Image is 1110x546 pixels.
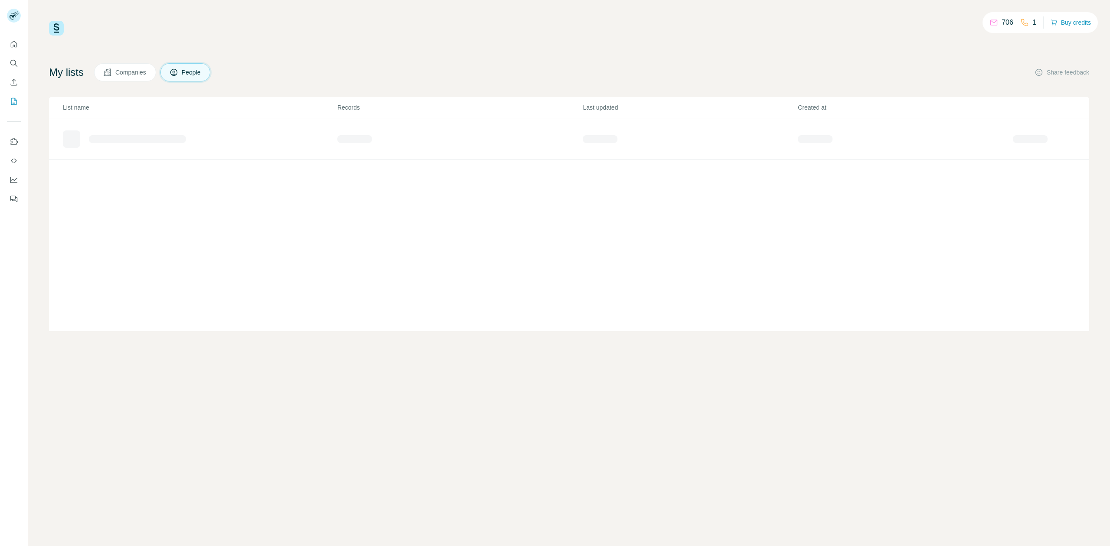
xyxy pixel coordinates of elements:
button: Enrich CSV [7,75,21,90]
span: Companies [115,68,147,77]
p: Last updated [583,103,797,112]
button: Search [7,55,21,71]
p: List name [63,103,336,112]
p: Records [337,103,582,112]
p: 1 [1032,17,1036,28]
img: Surfe Logo [49,21,64,36]
p: 706 [1002,17,1013,28]
span: People [182,68,202,77]
button: Dashboard [7,172,21,188]
button: Feedback [7,191,21,207]
button: Use Surfe API [7,153,21,169]
button: My lists [7,94,21,109]
button: Quick start [7,36,21,52]
button: Share feedback [1035,68,1089,77]
h4: My lists [49,65,84,79]
p: Created at [798,103,1012,112]
button: Use Surfe on LinkedIn [7,134,21,149]
button: Buy credits [1051,16,1091,29]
